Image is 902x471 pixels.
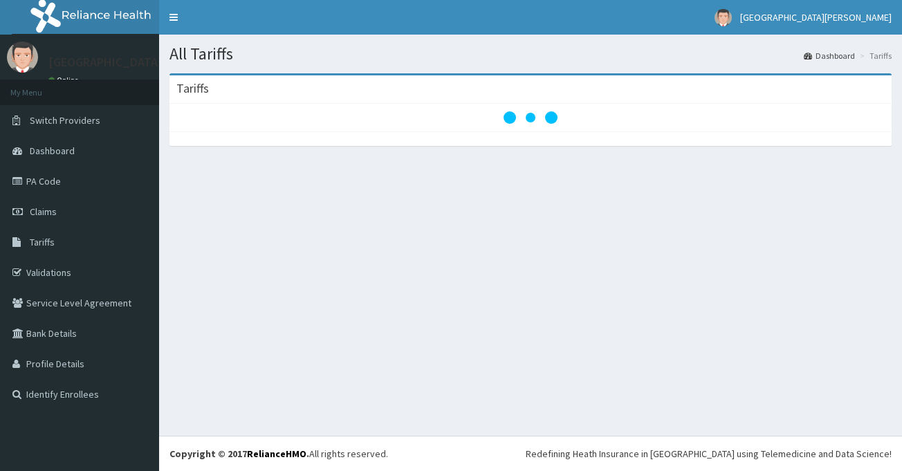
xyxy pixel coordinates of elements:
[169,45,892,63] h1: All Tariffs
[30,114,100,127] span: Switch Providers
[48,75,82,85] a: Online
[526,447,892,461] div: Redefining Heath Insurance in [GEOGRAPHIC_DATA] using Telemedicine and Data Science!
[169,447,309,460] strong: Copyright © 2017 .
[247,447,306,460] a: RelianceHMO
[48,56,253,68] p: [GEOGRAPHIC_DATA][PERSON_NAME]
[30,205,57,218] span: Claims
[159,436,902,471] footer: All rights reserved.
[176,82,209,95] h3: Tariffs
[804,50,855,62] a: Dashboard
[856,50,892,62] li: Tariffs
[740,11,892,24] span: [GEOGRAPHIC_DATA][PERSON_NAME]
[7,41,38,73] img: User Image
[30,236,55,248] span: Tariffs
[30,145,75,157] span: Dashboard
[503,90,558,145] svg: audio-loading
[715,9,732,26] img: User Image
